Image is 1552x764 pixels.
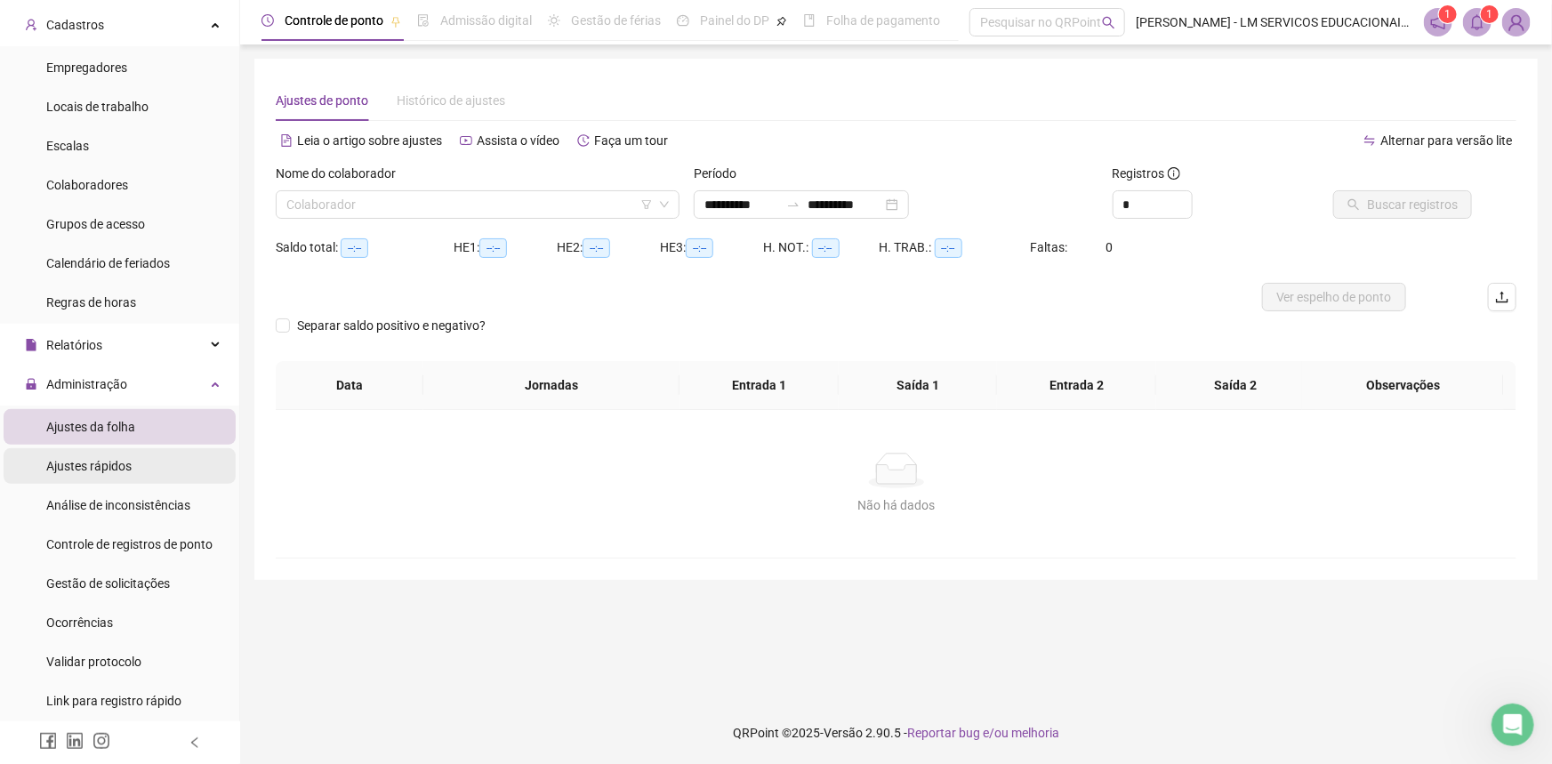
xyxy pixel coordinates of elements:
button: Ver espelho de ponto [1262,283,1406,311]
span: Ocorrências [46,615,113,630]
label: Período [694,164,748,183]
span: Locais de trabalho [46,100,149,114]
span: Calendário de feriados [46,256,170,270]
span: book [803,14,816,27]
div: H. NOT.: [764,237,880,258]
span: Empregadores [46,60,127,75]
span: Folha de pagamento [826,13,940,28]
div: HE 2: [557,237,660,258]
label: Nome do colaborador [276,164,407,183]
sup: 1 [1439,5,1457,23]
span: Administração [46,377,127,391]
span: --:-- [812,238,840,258]
span: --:-- [686,238,713,258]
span: dashboard [677,14,689,27]
span: [PERSON_NAME] - LM SERVICOS EDUCACIONAIS LTDA [1136,12,1413,32]
div: HE 1: [454,237,557,258]
span: linkedin [66,732,84,750]
span: --:-- [583,238,610,258]
th: Entrada 1 [680,361,839,410]
span: history [577,134,590,147]
span: Relatórios [46,338,102,352]
span: down [659,199,670,210]
span: Assista o vídeo [477,133,559,148]
span: 1 [1445,8,1451,20]
sup: 1 [1481,5,1499,23]
span: Ajustes da folha [46,420,135,434]
span: file-done [417,14,430,27]
iframe: Intercom live chat [1492,704,1534,746]
span: Leia o artigo sobre ajustes [297,133,442,148]
div: Saldo total: [276,237,454,258]
span: Reportar bug e/ou melhoria [907,726,1059,740]
span: Faça um tour [594,133,668,148]
span: left [189,736,201,749]
span: --:-- [935,238,962,258]
th: Entrada 2 [997,361,1156,410]
span: Gestão de solicitações [46,576,170,591]
th: Saída 1 [839,361,998,410]
span: Cadastros [46,18,104,32]
span: Gestão de férias [571,13,661,28]
span: Controle de registros de ponto [46,537,213,551]
span: Faltas: [1031,240,1071,254]
span: --:-- [341,238,368,258]
span: pushpin [390,16,401,27]
span: swap [1363,134,1376,147]
span: 0 [1106,240,1114,254]
span: Link para registro rápido [46,694,181,708]
span: search [1102,16,1115,29]
span: Controle de ponto [285,13,383,28]
footer: QRPoint © 2025 - 2.90.5 - [240,702,1552,764]
div: HE 3: [660,237,763,258]
span: clock-circle [261,14,274,27]
span: notification [1430,14,1446,30]
span: Colaboradores [46,178,128,192]
span: lock [25,378,37,390]
span: bell [1469,14,1485,30]
span: Regras de horas [46,295,136,310]
span: 1 [1487,8,1493,20]
span: Admissão digital [440,13,532,28]
th: Jornadas [423,361,680,410]
div: H. TRAB.: [880,237,1031,258]
button: Buscar registros [1333,190,1472,219]
span: Alternar para versão lite [1380,133,1512,148]
span: sun [548,14,560,27]
span: info-circle [1168,167,1180,180]
span: Registros [1113,164,1180,183]
span: file-text [280,134,293,147]
img: 79735 [1503,9,1530,36]
th: Observações [1302,361,1504,410]
span: Escalas [46,139,89,153]
span: instagram [92,732,110,750]
span: Observações [1316,375,1490,395]
span: Grupos de acesso [46,217,145,231]
span: user-add [25,19,37,31]
span: Painel do DP [700,13,769,28]
span: file [25,339,37,351]
span: Separar saldo positivo e negativo? [290,316,493,335]
span: Ajustes de ponto [276,93,368,108]
span: pushpin [776,16,787,27]
span: Histórico de ajustes [397,93,505,108]
span: filter [641,199,652,210]
span: swap-right [786,197,800,212]
div: Não há dados [297,495,1495,515]
span: --:-- [479,238,507,258]
th: Saída 2 [1156,361,1315,410]
span: Análise de inconsistências [46,498,190,512]
span: Validar protocolo [46,655,141,669]
span: to [786,197,800,212]
span: upload [1495,290,1509,304]
th: Data [276,361,423,410]
span: facebook [39,732,57,750]
span: Ajustes rápidos [46,459,132,473]
span: youtube [460,134,472,147]
span: Versão [824,726,863,740]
